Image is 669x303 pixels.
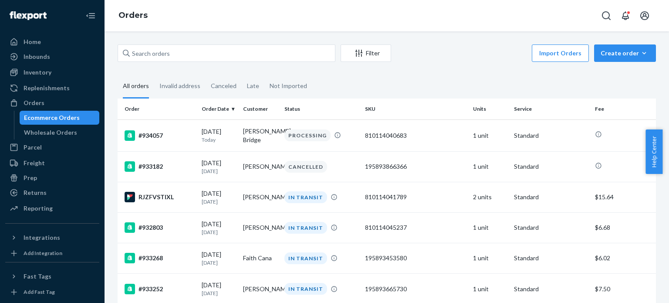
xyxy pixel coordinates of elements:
p: [DATE] [202,167,236,175]
div: [DATE] [202,250,236,266]
p: [DATE] [202,289,236,297]
div: Returns [24,188,47,197]
ol: breadcrumbs [111,3,155,28]
div: Ecommerce Orders [24,113,80,122]
div: All orders [123,75,149,99]
a: Home [5,35,99,49]
input: Search orders [118,44,335,62]
div: Canceled [211,75,237,97]
div: [DATE] [202,220,236,236]
a: Orders [5,96,99,110]
a: Reporting [5,201,99,215]
div: IN TRANSIT [284,222,327,234]
button: Open notifications [617,7,634,24]
div: 810114040683 [365,131,466,140]
div: 810114041789 [365,193,466,201]
a: Prep [5,171,99,185]
div: [DATE] [202,127,236,143]
div: Freight [24,159,45,167]
a: Orders [118,10,148,20]
td: Faith Cana [240,243,281,273]
button: Filter [341,44,391,62]
td: $6.02 [591,243,656,273]
td: 1 unit [470,243,511,273]
div: Not Imported [270,75,307,97]
div: Prep [24,174,37,182]
p: [DATE] [202,259,236,266]
button: Fast Tags [5,269,99,283]
td: 1 unit [470,119,511,151]
p: [DATE] [202,228,236,236]
p: Standard [514,254,588,262]
div: Customer [243,105,277,112]
a: Wholesale Orders [20,126,100,140]
a: Parcel [5,140,99,154]
div: Filter [341,49,391,58]
div: Replenishments [24,84,70,92]
th: Service [510,99,591,119]
button: Import Orders [532,44,589,62]
button: Open Search Box [598,7,615,24]
p: [DATE] [202,198,236,205]
button: Create order [594,44,656,62]
div: #933268 [125,253,195,263]
div: Inventory [24,68,51,77]
td: $6.68 [591,212,656,243]
a: Replenishments [5,81,99,95]
div: Late [247,75,259,97]
div: Add Integration [24,249,62,257]
div: [DATE] [202,281,236,297]
div: Fast Tags [24,272,51,281]
div: IN TRANSIT [284,283,327,295]
td: 1 unit [470,212,511,243]
div: Home [24,37,41,46]
a: Add Integration [5,248,99,259]
a: Inventory [5,65,99,79]
p: Standard [514,223,588,232]
p: Standard [514,162,588,171]
p: Today [202,136,236,143]
td: [PERSON_NAME] Bridge [240,119,281,151]
div: IN TRANSIT [284,252,327,264]
th: Units [470,99,511,119]
p: Standard [514,285,588,293]
td: 1 unit [470,151,511,182]
button: Help Center [645,129,662,174]
a: Add Fast Tag [5,287,99,297]
th: Order [118,99,198,119]
div: Reporting [24,204,53,213]
div: 810114045237 [365,223,466,232]
div: #933182 [125,161,195,172]
div: Invalid address [159,75,200,97]
div: IN TRANSIT [284,191,327,203]
p: Standard [514,131,588,140]
div: #932803 [125,222,195,233]
div: Orders [24,99,44,107]
div: #934057 [125,130,195,141]
th: SKU [362,99,469,119]
div: 195893866366 [365,162,466,171]
div: Add Fast Tag [24,288,55,296]
a: Returns [5,186,99,200]
div: [DATE] [202,159,236,175]
button: Integrations [5,231,99,245]
div: PROCESSING [284,129,331,141]
div: Inbounds [24,52,50,61]
p: Standard [514,193,588,201]
button: Open account menu [636,7,653,24]
div: RJZFVSTIXL [125,192,195,202]
img: Flexport logo [10,11,47,20]
div: Integrations [24,233,60,242]
td: $15.64 [591,182,656,212]
div: Create order [601,49,649,58]
div: CANCELLED [284,161,327,173]
a: Inbounds [5,50,99,64]
div: 195893453580 [365,254,466,262]
div: 195893665730 [365,285,466,293]
button: Close Navigation [82,7,99,24]
td: [PERSON_NAME] [240,182,281,212]
th: Fee [591,99,656,119]
th: Order Date [198,99,240,119]
td: [PERSON_NAME] [240,151,281,182]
